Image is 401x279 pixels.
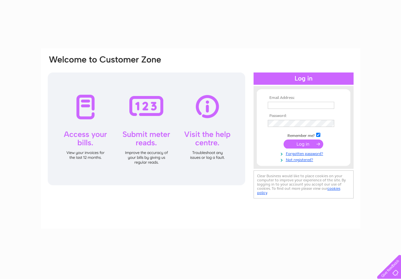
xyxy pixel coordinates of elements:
[266,96,341,100] th: Email Address:
[257,186,340,195] a: cookies policy
[266,114,341,118] th: Password:
[284,139,323,149] input: Submit
[254,170,354,198] div: Clear Business would like to place cookies on your computer to improve your experience of the sit...
[268,156,341,162] a: Not registered?
[268,150,341,156] a: Forgotten password?
[266,132,341,138] td: Remember me?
